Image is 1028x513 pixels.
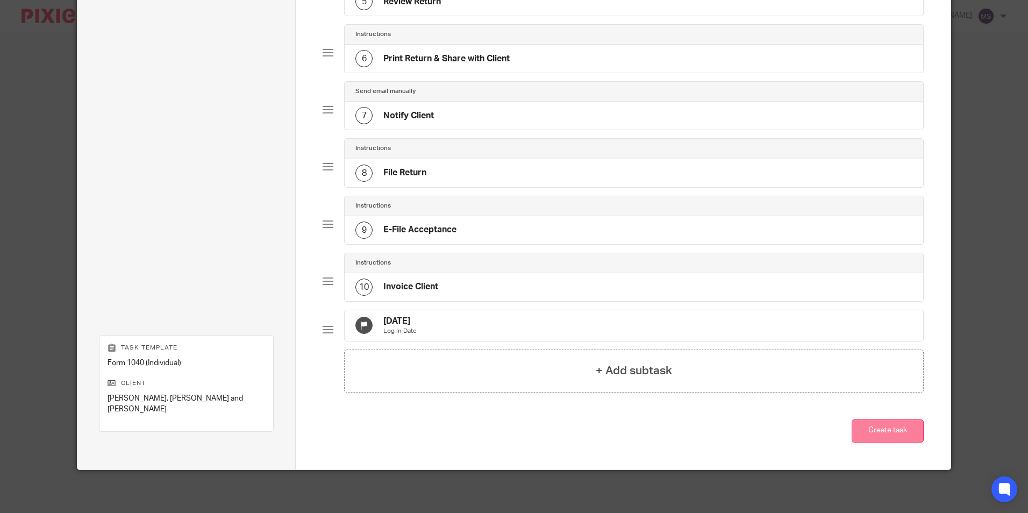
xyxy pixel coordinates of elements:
p: Task template [108,344,265,352]
p: Log In Date [383,327,417,336]
button: Create task [852,419,924,443]
h4: Instructions [355,30,391,39]
h4: [DATE] [383,316,417,327]
h4: Instructions [355,202,391,210]
p: [PERSON_NAME], [PERSON_NAME] and [PERSON_NAME] [108,393,265,415]
h4: File Return [383,167,426,179]
h4: Invoice Client [383,281,438,293]
div: 6 [355,50,373,67]
h4: Notify Client [383,110,434,122]
h4: Print Return & Share with Client [383,53,510,65]
div: 10 [355,279,373,296]
div: 8 [355,165,373,182]
div: 7 [355,107,373,124]
h4: Send email manually [355,87,416,96]
div: 9 [355,222,373,239]
h4: Instructions [355,144,391,153]
h4: Instructions [355,259,391,267]
h4: + Add subtask [596,362,672,379]
h4: E-File Acceptance [383,224,456,236]
p: Form 1040 (Individual) [108,358,265,368]
p: Client [108,379,265,388]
